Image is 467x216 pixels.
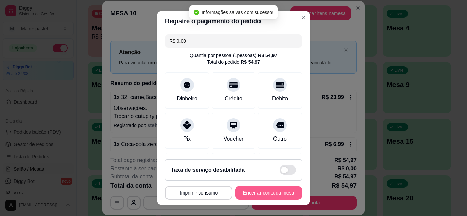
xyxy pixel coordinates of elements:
[177,95,197,103] div: Dinheiro
[183,135,191,143] div: Pix
[273,135,287,143] div: Outro
[298,12,309,23] button: Close
[235,186,302,200] button: Encerrar conta da mesa
[169,34,298,48] input: Ex.: hambúrguer de cordeiro
[224,135,244,143] div: Voucher
[157,11,310,31] header: Registre o pagamento do pedido
[194,10,199,15] span: check-circle
[241,59,260,66] div: R$ 54,97
[225,95,242,103] div: Crédito
[258,52,277,59] div: R$ 54,97
[272,95,288,103] div: Débito
[207,59,260,66] div: Total do pedido
[165,186,232,200] button: Imprimir consumo
[171,166,245,174] h2: Taxa de serviço desabilitada
[190,52,277,59] div: Quantia por pessoa ( 1 pessoas)
[202,10,273,15] span: Informações salvas com sucesso!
